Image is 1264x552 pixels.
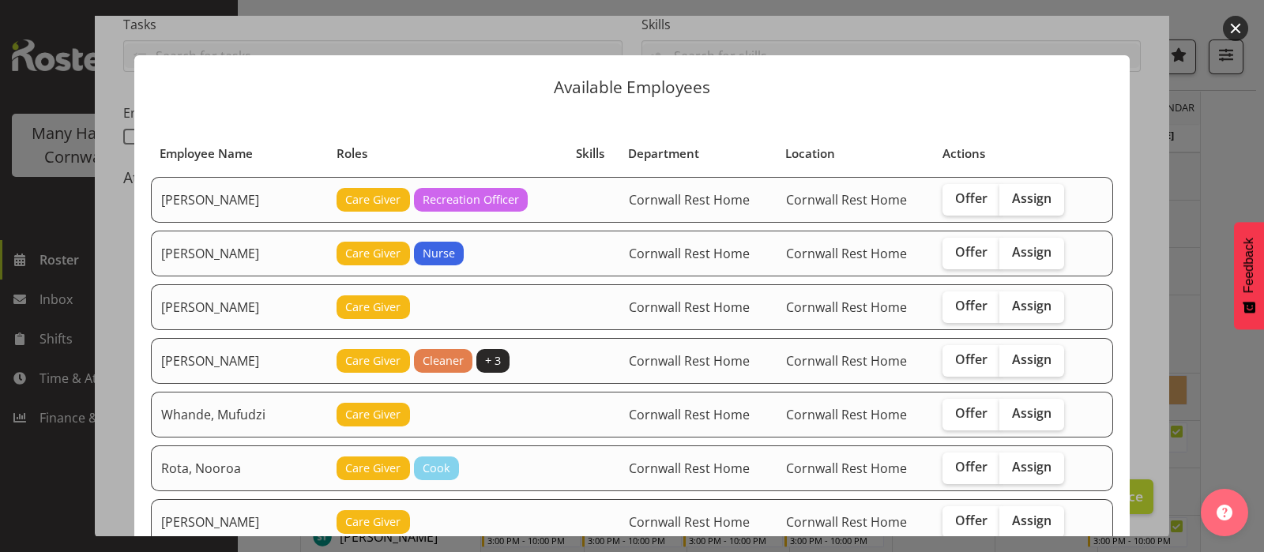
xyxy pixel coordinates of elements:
[629,513,750,531] span: Cornwall Rest Home
[345,513,401,531] span: Care Giver
[151,284,327,330] td: [PERSON_NAME]
[955,190,987,206] span: Offer
[955,351,987,367] span: Offer
[485,352,501,370] span: + 3
[1012,244,1051,260] span: Assign
[151,338,327,384] td: [PERSON_NAME]
[786,352,907,370] span: Cornwall Rest Home
[345,299,401,316] span: Care Giver
[151,392,327,437] td: Whande, Mufudzi
[1217,505,1232,520] img: help-xxl-2.png
[337,145,559,163] div: Roles
[629,406,750,423] span: Cornwall Rest Home
[576,145,610,163] div: Skills
[955,244,987,260] span: Offer
[955,459,987,475] span: Offer
[1012,405,1051,421] span: Assign
[955,513,987,528] span: Offer
[786,406,907,423] span: Cornwall Rest Home
[786,299,907,316] span: Cornwall Rest Home
[1242,238,1256,293] span: Feedback
[1012,351,1051,367] span: Assign
[629,460,750,477] span: Cornwall Rest Home
[786,191,907,208] span: Cornwall Rest Home
[1012,459,1051,475] span: Assign
[345,245,401,262] span: Care Giver
[160,145,318,163] div: Employee Name
[150,79,1114,96] p: Available Employees
[1234,222,1264,329] button: Feedback - Show survey
[629,299,750,316] span: Cornwall Rest Home
[1012,298,1051,314] span: Assign
[786,460,907,477] span: Cornwall Rest Home
[151,499,327,545] td: [PERSON_NAME]
[345,460,401,477] span: Care Giver
[628,145,767,163] div: Department
[629,352,750,370] span: Cornwall Rest Home
[942,145,1082,163] div: Actions
[345,406,401,423] span: Care Giver
[423,191,519,208] span: Recreation Officer
[955,298,987,314] span: Offer
[423,245,455,262] span: Nurse
[1012,513,1051,528] span: Assign
[786,513,907,531] span: Cornwall Rest Home
[955,405,987,421] span: Offer
[629,191,750,208] span: Cornwall Rest Home
[629,245,750,262] span: Cornwall Rest Home
[1012,190,1051,206] span: Assign
[785,145,924,163] div: Location
[151,445,327,491] td: Rota, Nooroa
[786,245,907,262] span: Cornwall Rest Home
[423,352,464,370] span: Cleaner
[345,352,401,370] span: Care Giver
[151,177,327,223] td: [PERSON_NAME]
[423,460,450,477] span: Cook
[345,191,401,208] span: Care Giver
[151,231,327,276] td: [PERSON_NAME]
